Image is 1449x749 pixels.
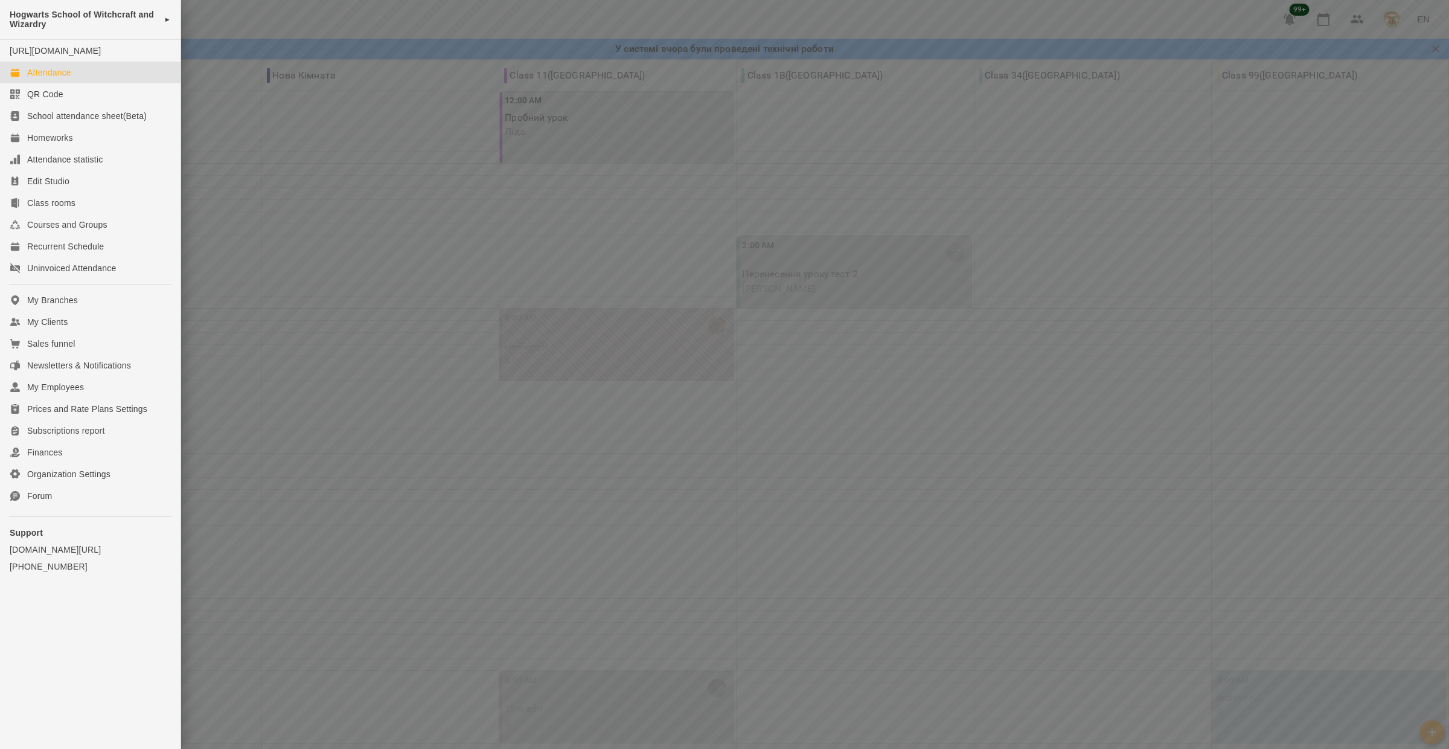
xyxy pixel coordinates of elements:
div: Subscriptions report [27,425,105,437]
a: [URL][DOMAIN_NAME] [10,46,101,56]
div: Homeworks [27,132,73,144]
div: My Clients [27,316,68,328]
div: Uninvoiced Attendance [27,262,116,274]
div: QR Code [27,88,63,100]
div: Forum [27,490,52,502]
div: Newsletters & Notifications [27,359,131,371]
div: Attendance statistic [27,153,103,166]
div: Attendance [27,66,71,79]
span: Hogwarts School of Witchcraft and Wizardry [10,10,158,30]
div: Finances [27,446,62,458]
div: My Employees [27,381,84,393]
span: ► [164,14,171,24]
a: [DOMAIN_NAME][URL] [10,544,171,556]
p: Support [10,527,171,539]
div: Class rooms [27,197,75,209]
div: School attendance sheet(Beta) [27,110,147,122]
div: Edit Studio [27,175,69,187]
div: Organization Settings [27,468,110,480]
div: Sales funnel [27,338,75,350]
div: Courses and Groups [27,219,107,231]
a: [PHONE_NUMBER] [10,561,171,573]
div: Prices and Rate Plans Settings [27,403,147,415]
div: Recurrent Schedule [27,240,104,252]
div: My Branches [27,294,78,306]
